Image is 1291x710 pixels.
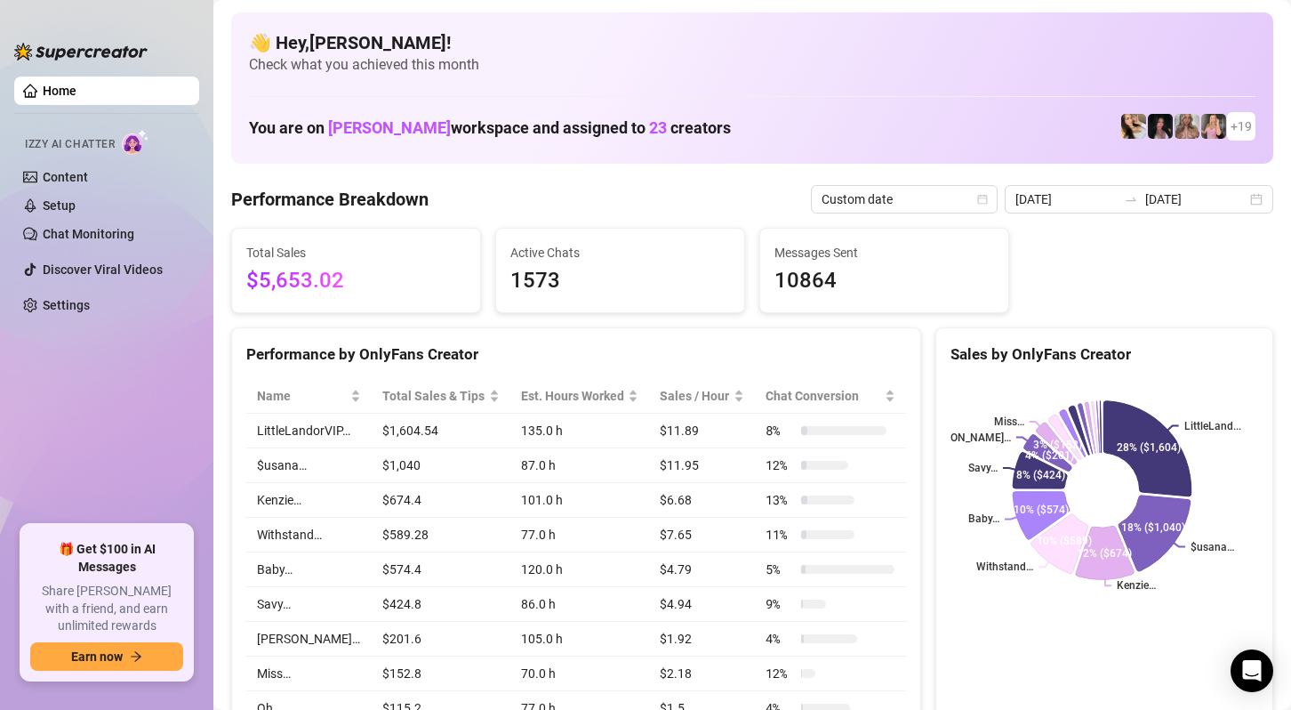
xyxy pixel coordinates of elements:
td: 87.0 h [510,448,650,483]
td: $2.18 [649,657,755,691]
span: Total Sales [246,243,466,262]
img: Avry (@avryjennerfree) [1121,114,1146,139]
td: Savy… [246,587,372,622]
span: 1573 [510,264,730,298]
td: $589.28 [372,518,510,553]
span: Izzy AI Chatter [25,136,115,153]
td: $1,040 [372,448,510,483]
span: 10864 [774,264,994,298]
td: 120.0 h [510,553,650,587]
span: Custom date [822,186,987,213]
td: $574.4 [372,553,510,587]
td: LittleLandorVIP… [246,414,372,448]
td: $usana… [246,448,372,483]
th: Total Sales & Tips [372,379,510,414]
td: $11.89 [649,414,755,448]
div: Est. Hours Worked [521,386,625,406]
text: Kenzie… [1117,580,1156,593]
span: Earn now [71,649,123,664]
text: Miss… [994,416,1024,428]
td: 135.0 h [510,414,650,448]
span: Chat Conversion [766,386,881,406]
text: Baby… [968,513,999,526]
td: $4.94 [649,587,755,622]
img: Kenzie (@dmaxkenzfree) [1201,114,1226,139]
td: 77.0 h [510,518,650,553]
img: Baby (@babyyyybellaa) [1148,114,1173,139]
span: 12 % [766,664,794,683]
div: Sales by OnlyFans Creator [950,343,1258,367]
td: $7.65 [649,518,755,553]
text: [PERSON_NAME]… [922,432,1011,444]
span: 9 % [766,594,794,614]
h1: You are on workspace and assigned to creators [249,118,731,138]
h4: Performance Breakdown [231,187,429,212]
div: Open Intercom Messenger [1231,649,1273,692]
a: Home [43,84,76,98]
span: 5 % [766,560,794,579]
text: Savy… [968,462,998,474]
span: 12 % [766,456,794,475]
td: $6.68 [649,483,755,518]
td: 105.0 h [510,622,650,657]
img: Kenzie (@dmaxkenz) [1175,114,1199,139]
td: $674.4 [372,483,510,518]
span: arrow-right [130,650,142,663]
span: 8 % [766,421,794,440]
span: 4 % [766,629,794,649]
span: Total Sales & Tips [382,386,485,406]
span: Sales / Hour [660,386,730,406]
span: 11 % [766,525,794,545]
a: Setup [43,198,76,213]
span: [PERSON_NAME] [328,118,451,137]
button: Earn nowarrow-right [30,642,183,671]
span: Check what you achieved this month [249,55,1255,75]
img: AI Chatter [122,129,149,155]
td: 101.0 h [510,483,650,518]
span: to [1124,192,1138,206]
td: Baby… [246,553,372,587]
span: + 19 [1231,117,1252,136]
text: $usana… [1191,541,1234,553]
span: calendar [977,194,988,205]
span: Active Chats [510,243,730,262]
th: Sales / Hour [649,379,755,414]
td: $4.79 [649,553,755,587]
th: Name [246,379,372,414]
a: Settings [43,298,90,312]
span: 23 [649,118,667,137]
td: $201.6 [372,622,510,657]
td: 70.0 h [510,657,650,691]
td: $152.8 [372,657,510,691]
td: $1.92 [649,622,755,657]
text: LittleLand... [1184,420,1241,432]
a: Discover Viral Videos [43,262,163,277]
img: logo-BBDzfeDw.svg [14,43,148,61]
td: $1,604.54 [372,414,510,448]
span: swap-right [1124,192,1138,206]
span: $5,653.02 [246,264,466,298]
span: Name [257,386,347,406]
td: $11.95 [649,448,755,483]
td: [PERSON_NAME]… [246,622,372,657]
td: Withstand… [246,518,372,553]
span: Share [PERSON_NAME] with a friend, and earn unlimited rewards [30,583,183,635]
span: 13 % [766,490,794,510]
a: Chat Monitoring [43,227,134,241]
div: Performance by OnlyFans Creator [246,343,906,367]
span: Messages Sent [774,243,994,262]
input: Start date [1015,190,1117,209]
a: Content [43,170,88,184]
h4: 👋 Hey, [PERSON_NAME] ! [249,30,1255,55]
td: Kenzie… [246,483,372,518]
td: 86.0 h [510,587,650,622]
th: Chat Conversion [755,379,906,414]
td: Miss… [246,657,372,691]
input: End date [1145,190,1247,209]
td: $424.8 [372,587,510,622]
text: Withstand… [976,561,1033,573]
span: 🎁 Get $100 in AI Messages [30,541,183,576]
